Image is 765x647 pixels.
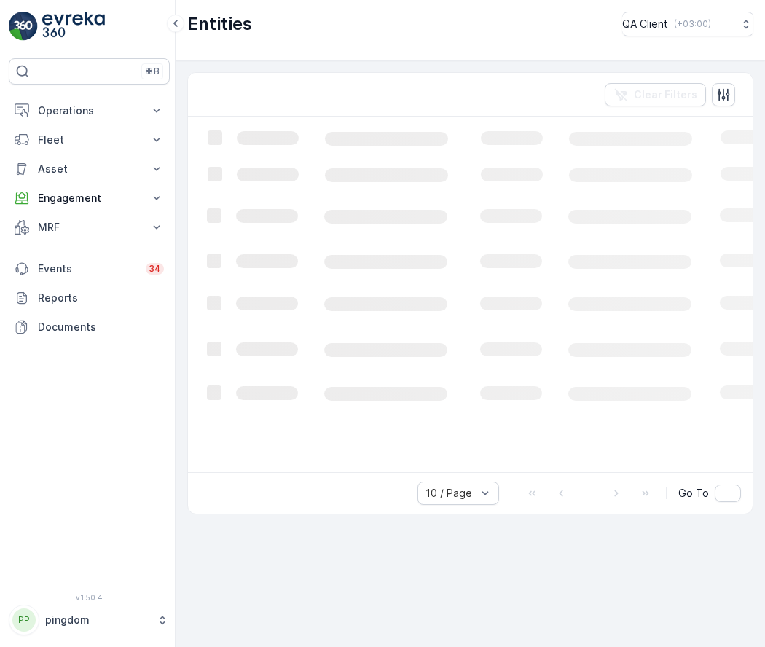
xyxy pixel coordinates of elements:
img: logo [9,12,38,41]
p: QA Client [622,17,668,31]
p: Clear Filters [634,87,697,102]
p: Reports [38,291,164,305]
button: Asset [9,154,170,184]
p: Engagement [38,191,141,205]
span: v 1.50.4 [9,593,170,602]
p: pingdom [45,613,149,627]
p: ⌘B [145,66,160,77]
button: QA Client(+03:00) [622,12,753,36]
button: Clear Filters [605,83,706,106]
p: MRF [38,220,141,235]
button: Fleet [9,125,170,154]
button: Engagement [9,184,170,213]
p: Entities [187,12,252,36]
span: Go To [678,486,709,501]
a: Reports [9,283,170,313]
p: Documents [38,320,164,334]
a: Events34 [9,254,170,283]
button: Operations [9,96,170,125]
p: ( +03:00 ) [674,18,711,30]
button: PPpingdom [9,605,170,635]
div: PP [12,608,36,632]
p: Fleet [38,133,141,147]
button: MRF [9,213,170,242]
p: Events [38,262,137,276]
p: 34 [149,263,161,275]
a: Documents [9,313,170,342]
p: Operations [38,103,141,118]
p: Asset [38,162,141,176]
img: logo_light-DOdMpM7g.png [42,12,105,41]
